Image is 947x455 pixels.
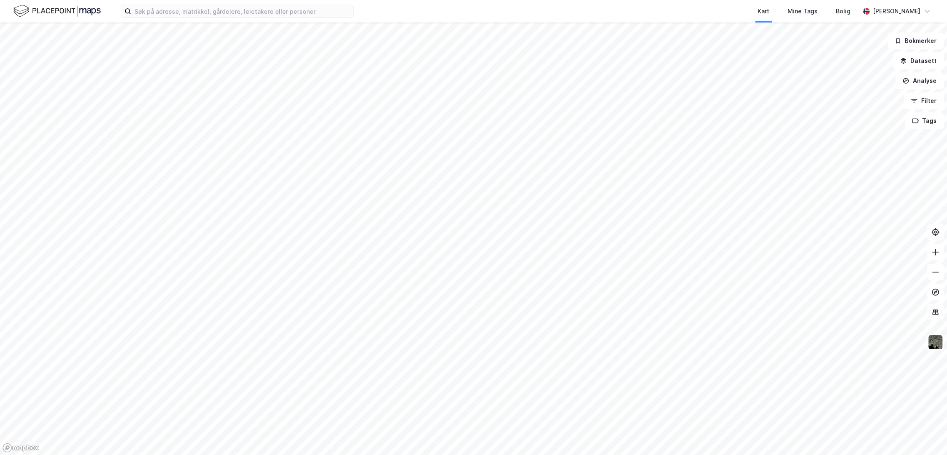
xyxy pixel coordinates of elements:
[873,6,920,16] div: [PERSON_NAME]
[905,415,947,455] div: Kontrollprogram for chat
[904,92,944,109] button: Filter
[893,52,944,69] button: Datasett
[2,443,39,452] a: Mapbox homepage
[895,72,944,89] button: Analyse
[836,6,850,16] div: Bolig
[788,6,818,16] div: Mine Tags
[13,4,101,18] img: logo.f888ab2527a4732fd821a326f86c7f29.svg
[131,5,353,17] input: Søk på adresse, matrikkel, gårdeiere, leietakere eller personer
[927,334,943,350] img: 9k=
[905,415,947,455] iframe: Chat Widget
[887,32,944,49] button: Bokmerker
[905,112,944,129] button: Tags
[758,6,769,16] div: Kart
